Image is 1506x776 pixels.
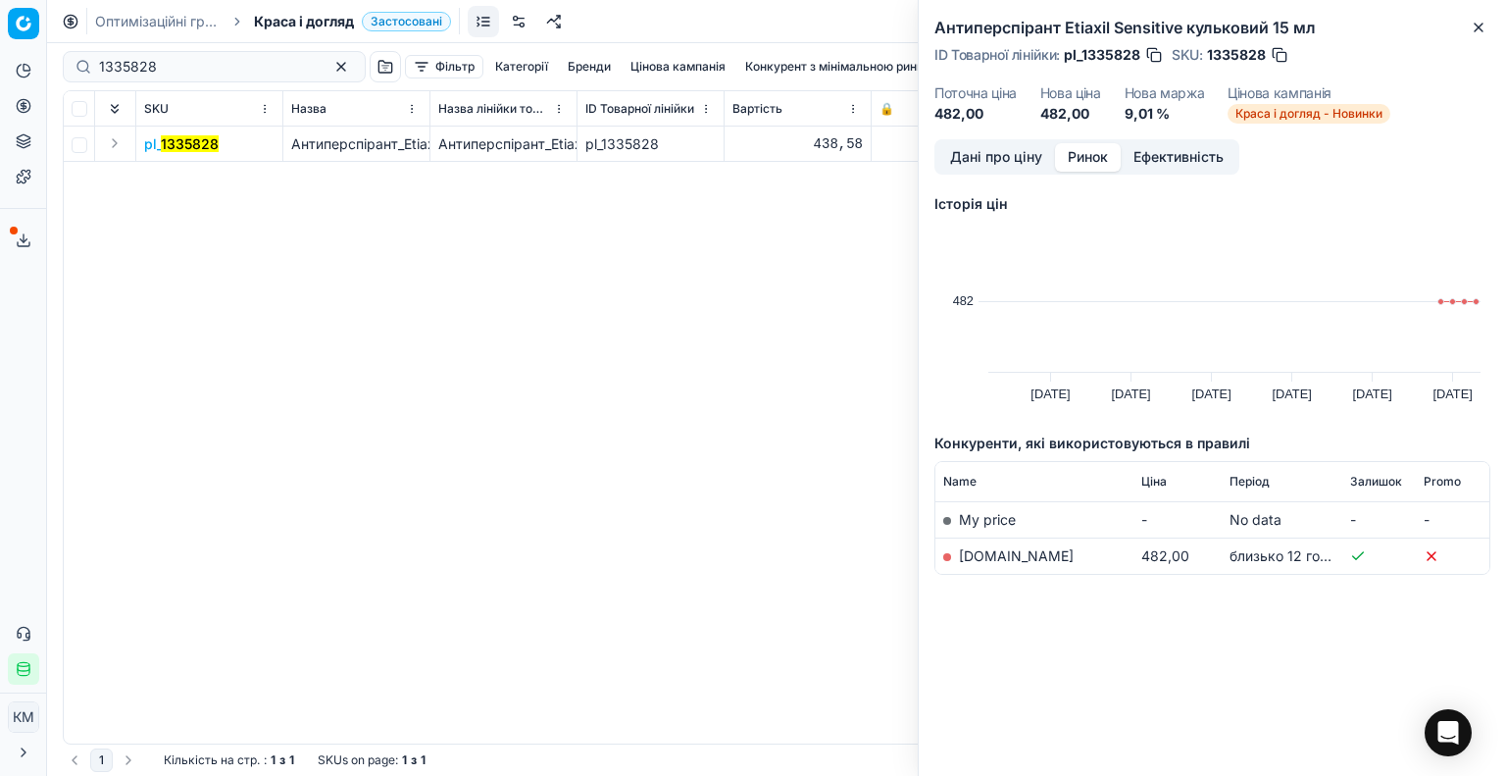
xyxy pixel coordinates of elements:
span: Антиперспірант_Etiaxil_Sensitive_кульковий_15_мл_ [291,135,628,152]
span: Назва лінійки товарів [438,101,549,117]
span: SKU [144,101,169,117]
strong: 1 [421,752,426,768]
span: Ціна [1141,474,1167,490]
button: Фільтр [405,55,483,78]
dd: 482,00 [934,104,1017,124]
button: 1 [90,749,113,772]
nav: breadcrumb [95,12,451,31]
input: Пошук по SKU або назві [99,57,314,77]
span: SKUs on page : [318,752,398,768]
span: Кількість на стр. [164,752,260,768]
dt: Нова ціна [1040,86,1101,100]
span: pl_ [144,134,219,154]
button: Конкурент з мінімальною ринковою ціною [737,55,998,78]
span: Краса і догляд [254,12,354,31]
div: : [164,752,294,768]
dt: Поточна ціна [934,86,1017,100]
span: Період [1230,474,1270,490]
span: 🔒 [879,101,894,117]
dt: Нова маржа [1125,86,1205,100]
button: Цінова кампанія [623,55,733,78]
strong: 1 [402,752,407,768]
strong: з [279,752,285,768]
a: Оптимізаційні групи [95,12,221,31]
button: Expand all [103,97,126,121]
button: Go to previous page [63,749,86,772]
dd: 9,01 % [1125,104,1205,124]
strong: 1 [271,752,276,768]
text: 482 [953,293,974,308]
td: - [1342,501,1416,538]
div: Антиперспірант_Etiaxil_Sensitive_кульковий_15_мл_ [438,134,569,154]
span: ID Товарної лінійки [585,101,694,117]
dt: Цінова кампанія [1228,86,1390,100]
button: Категорії [487,55,556,78]
text: [DATE] [1111,387,1150,401]
strong: з [411,752,417,768]
div: pl_1335828 [585,134,716,154]
text: [DATE] [1352,387,1391,401]
span: Застосовані [362,12,451,31]
button: КM [8,701,39,733]
dd: 482,00 [1040,104,1101,124]
span: ID Товарної лінійки : [934,48,1060,62]
a: [DOMAIN_NAME] [959,547,1074,564]
td: No data [1222,501,1342,538]
mark: 1335828 [161,135,219,152]
h5: Конкуренти, які використовуються в правилі [934,434,1490,453]
button: Бренди [560,55,619,78]
span: 1335828 [1207,45,1266,65]
text: [DATE] [1191,387,1230,401]
span: Promo [1424,474,1461,490]
button: Дані про ціну [937,143,1055,172]
span: Назва [291,101,326,117]
span: КM [9,702,38,732]
strong: 1 [289,752,294,768]
span: близько 12 годин тому [1230,547,1381,564]
td: - [1416,501,1489,538]
h2: Антиперспірант Etiaxil Sensitive кульковий 15 мл [934,16,1490,39]
h5: Історія цін [934,194,1490,214]
td: - [1133,501,1222,538]
button: Expand [103,131,126,155]
button: pl_1335828 [144,134,219,154]
div: Open Intercom Messenger [1425,709,1472,756]
span: Краса і доглядЗастосовані [254,12,451,31]
button: Ефективність [1121,143,1236,172]
text: [DATE] [1030,387,1070,401]
span: My price [959,511,1016,528]
span: Залишок [1350,474,1402,490]
span: 482,00 [1141,547,1189,564]
span: Краса і догляд - Новинки [1228,104,1390,124]
nav: pagination [63,749,140,772]
span: SKU : [1172,48,1203,62]
span: Name [943,474,977,490]
button: Go to next page [117,749,140,772]
span: pl_1335828 [1064,45,1140,65]
button: Ринок [1055,143,1121,172]
text: [DATE] [1272,387,1311,401]
text: [DATE] [1432,387,1472,401]
span: Вартість [732,101,782,117]
div: 438,58 [732,134,863,154]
